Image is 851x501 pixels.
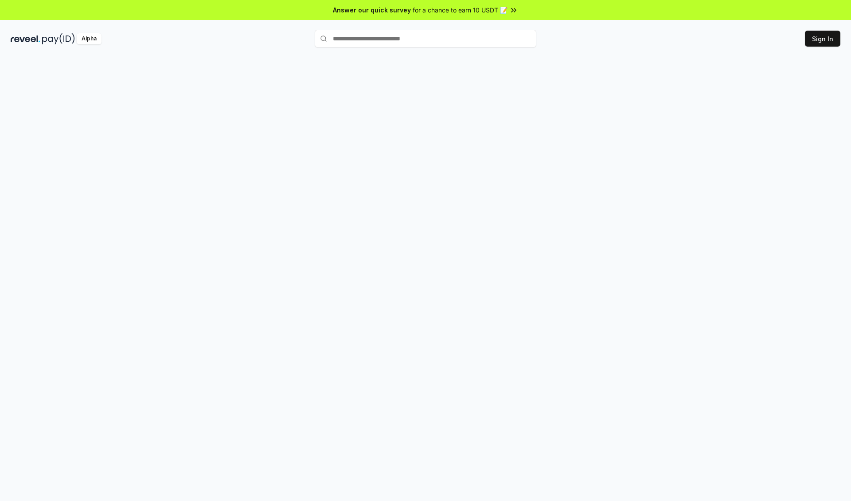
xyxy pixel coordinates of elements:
span: for a chance to earn 10 USDT 📝 [413,5,507,15]
span: Answer our quick survey [333,5,411,15]
img: pay_id [42,33,75,44]
div: Alpha [77,33,101,44]
button: Sign In [805,31,840,47]
img: reveel_dark [11,33,40,44]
